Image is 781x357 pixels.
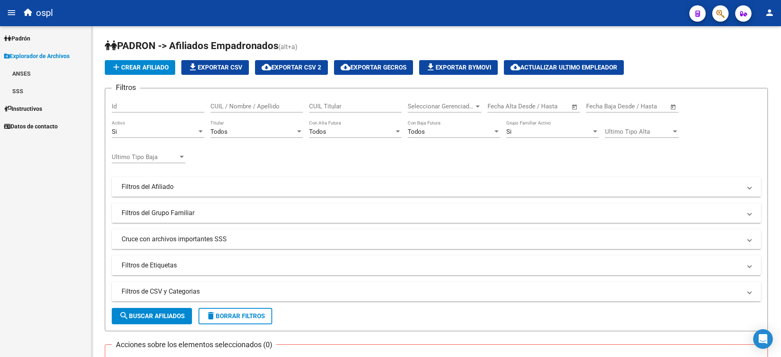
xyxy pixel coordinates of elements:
[488,103,514,110] input: Start date
[586,103,613,110] input: Start date
[210,128,228,135] span: Todos
[510,62,520,72] mat-icon: cloud_download
[206,312,265,320] span: Borrar Filtros
[262,64,321,71] span: Exportar CSV 2
[341,64,406,71] span: Exportar GECROS
[570,102,580,112] button: Open calendar
[122,261,741,270] mat-panel-title: Filtros de Etiquetas
[504,60,624,75] button: Actualizar ultimo Empleador
[4,122,58,131] span: Datos de contacto
[669,102,678,112] button: Open calendar
[112,282,761,301] mat-expansion-panel-header: Filtros de CSV y Categorias
[122,287,741,296] mat-panel-title: Filtros de CSV y Categorias
[255,60,328,75] button: Exportar CSV 2
[112,229,761,249] mat-expansion-panel-header: Cruce con archivos importantes SSS
[112,177,761,197] mat-expansion-panel-header: Filtros del Afiliado
[181,60,249,75] button: Exportar CSV
[105,60,175,75] button: Crear Afiliado
[506,128,512,135] span: Si
[111,62,121,72] mat-icon: add
[112,203,761,223] mat-expansion-panel-header: Filtros del Grupo Familiar
[4,104,42,113] span: Instructivos
[341,62,350,72] mat-icon: cloud_download
[122,235,741,244] mat-panel-title: Cruce con archivos importantes SSS
[119,311,129,321] mat-icon: search
[419,60,498,75] button: Exportar Bymovi
[188,64,242,71] span: Exportar CSV
[199,308,272,324] button: Borrar Filtros
[112,82,140,93] h3: Filtros
[510,64,617,71] span: Actualizar ultimo Empleador
[112,256,761,275] mat-expansion-panel-header: Filtros de Etiquetas
[605,128,671,135] span: Ultimo Tipo Alta
[4,34,30,43] span: Padrón
[7,8,16,18] mat-icon: menu
[112,128,117,135] span: Si
[188,62,198,72] mat-icon: file_download
[426,64,491,71] span: Exportar Bymovi
[426,62,436,72] mat-icon: file_download
[262,62,271,72] mat-icon: cloud_download
[521,103,561,110] input: End date
[112,308,192,324] button: Buscar Afiliados
[105,40,278,52] span: PADRON -> Afiliados Empadronados
[278,43,298,51] span: (alt+a)
[122,182,741,191] mat-panel-title: Filtros del Afiliado
[765,8,774,18] mat-icon: person
[206,311,216,321] mat-icon: delete
[309,128,326,135] span: Todos
[111,64,169,71] span: Crear Afiliado
[4,52,70,61] span: Explorador de Archivos
[36,4,53,22] span: ospl
[334,60,413,75] button: Exportar GECROS
[122,209,741,218] mat-panel-title: Filtros del Grupo Familiar
[408,103,474,110] span: Seleccionar Gerenciador
[753,329,773,349] div: Open Intercom Messenger
[620,103,660,110] input: End date
[112,339,276,350] h3: Acciones sobre los elementos seleccionados (0)
[112,153,178,161] span: Ultimo Tipo Baja
[408,128,425,135] span: Todos
[119,312,185,320] span: Buscar Afiliados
